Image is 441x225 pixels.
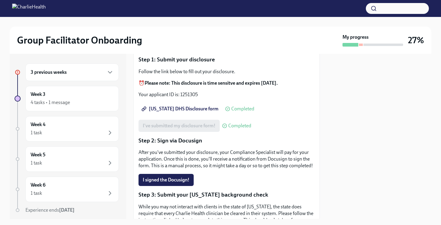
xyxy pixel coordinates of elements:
[139,137,315,145] p: Step 2: Sign via Docusign
[342,34,369,41] strong: My progress
[25,207,75,213] span: Experience ends
[139,91,315,98] p: Your applicant ID is: 1251305
[139,174,194,186] button: I signed the Docusign!
[31,69,67,76] h6: 3 previous weeks
[143,106,219,112] span: [US_STATE] DHS Disclosure form
[31,99,70,106] div: 4 tasks • 1 message
[31,182,45,188] h6: Week 6
[31,121,45,128] h6: Week 4
[31,129,42,136] div: 1 task
[17,34,142,46] h2: Group Facilitator Onboarding
[15,177,119,202] a: Week 61 task
[228,123,251,128] span: Completed
[145,80,278,86] strong: Please note: This disclosure is time sensitve and expires [DATE].
[139,80,315,86] p: ⏰
[139,149,315,169] p: After you've submitted your disclosure, your Compliance Specialist will pay for your application....
[139,56,315,64] p: Step 1: Submit your disclosure
[31,91,45,98] h6: Week 3
[15,86,119,111] a: Week 34 tasks • 1 message
[31,152,45,158] h6: Week 5
[139,68,315,75] p: Follow the link below to fill out your disclosure.
[15,116,119,142] a: Week 41 task
[12,4,46,13] img: CharlieHealth
[31,190,42,197] div: 1 task
[31,160,42,166] div: 1 task
[143,177,189,183] span: I signed the Docusign!
[139,191,315,199] p: Step 3: Submit your [US_STATE] background check
[231,106,254,111] span: Completed
[59,207,75,213] strong: [DATE]
[15,146,119,172] a: Week 51 task
[25,64,119,81] div: 3 previous weeks
[408,35,424,46] h3: 27%
[139,103,223,115] a: [US_STATE] DHS Disclosure form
